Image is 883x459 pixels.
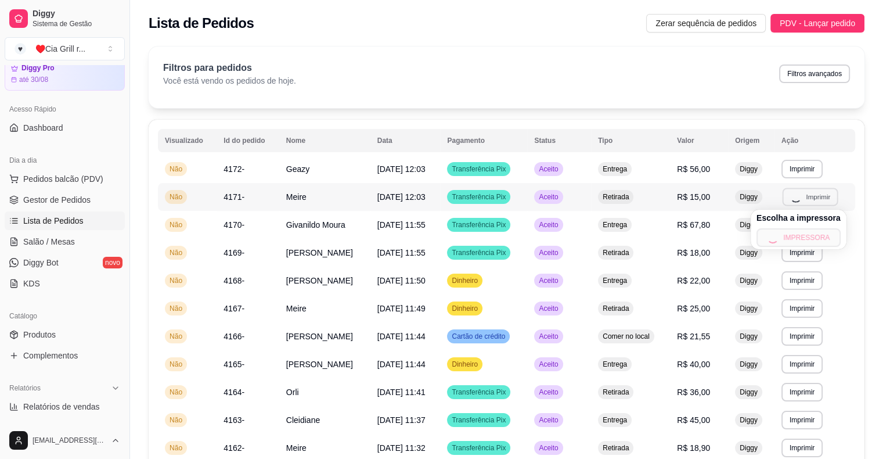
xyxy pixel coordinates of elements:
[33,436,106,445] span: [EMAIL_ADDRESS][DOMAIN_NAME]
[377,304,426,313] span: [DATE] 11:49
[286,415,320,425] span: Cleidiane
[756,212,841,224] h4: Escolha a impressora
[781,383,823,401] button: Imprimir
[536,220,560,229] span: Aceito
[377,388,426,397] span: [DATE] 11:41
[23,401,100,413] span: Relatórios de vendas
[224,360,244,369] span: 4165-
[23,257,59,268] span: Diggy Bot
[23,194,91,206] span: Gestor de Pedidos
[449,415,508,425] span: Transferência Pix
[286,248,353,257] span: [PERSON_NAME]
[167,220,185,229] span: Não
[35,43,85,55] div: ♥️Cia Grill r ...
[224,415,244,425] span: 4163-
[23,278,40,289] span: KDS
[677,443,710,453] span: R$ 18,90
[677,276,710,285] span: R$ 22,00
[163,61,296,75] p: Filtros para pedidos
[677,304,710,313] span: R$ 25,00
[286,388,299,397] span: Orli
[286,276,353,285] span: [PERSON_NAME]
[286,360,353,369] span: [PERSON_NAME]
[737,415,760,425] span: Diggy
[19,75,48,84] article: até 30/08
[677,332,710,341] span: R$ 21,55
[600,443,631,453] span: Retirada
[33,19,120,28] span: Sistema de Gestão
[600,360,629,369] span: Entrega
[677,192,710,202] span: R$ 15,00
[677,248,710,257] span: R$ 18,00
[781,327,823,346] button: Imprimir
[737,276,760,285] span: Diggy
[449,443,508,453] span: Transferência Pix
[5,151,125,170] div: Dia a dia
[23,215,84,227] span: Lista de Pedidos
[286,443,307,453] span: Meire
[224,388,244,397] span: 4164-
[15,43,26,55] span: ♥
[440,129,527,152] th: Pagamento
[5,37,125,60] button: Select a team
[167,415,185,425] span: Não
[670,129,728,152] th: Valor
[536,443,560,453] span: Aceito
[286,164,309,174] span: Geazy
[600,304,631,313] span: Retirada
[449,164,508,174] span: Transferência Pix
[224,220,244,229] span: 4170-
[377,443,426,453] span: [DATE] 11:32
[286,220,345,229] span: Givanildo Moura
[377,415,426,425] span: [DATE] 11:37
[781,243,823,262] button: Imprimir
[377,220,426,229] span: [DATE] 11:55
[224,248,244,257] span: 4169-
[449,248,508,257] span: Transferência Pix
[737,388,760,397] span: Diggy
[224,192,244,202] span: 4171-
[737,304,760,313] span: Diggy
[600,332,652,341] span: Comer no local
[370,129,441,152] th: Data
[737,248,760,257] span: Diggy
[377,192,426,202] span: [DATE] 12:03
[536,360,560,369] span: Aceito
[5,307,125,325] div: Catálogo
[449,220,508,229] span: Transferência Pix
[167,304,185,313] span: Não
[536,415,560,425] span: Aceito
[527,129,591,152] th: Status
[167,443,185,453] span: Não
[536,388,560,397] span: Aceito
[449,388,508,397] span: Transferência Pix
[737,220,760,229] span: Diggy
[449,304,480,313] span: Dinheiro
[149,14,254,33] h2: Lista de Pedidos
[536,276,560,285] span: Aceito
[224,332,244,341] span: 4166-
[737,192,760,202] span: Diggy
[591,129,670,152] th: Tipo
[677,388,710,397] span: R$ 36,00
[536,248,560,257] span: Aceito
[536,164,560,174] span: Aceito
[449,360,480,369] span: Dinheiro
[781,411,823,429] button: Imprimir
[224,164,244,174] span: 4172-
[781,439,823,457] button: Imprimir
[167,192,185,202] span: Não
[224,276,244,285] span: 4168-
[536,192,560,202] span: Aceito
[781,355,823,374] button: Imprimir
[600,192,631,202] span: Retirada
[33,9,120,19] span: Diggy
[600,164,629,174] span: Entrega
[677,415,710,425] span: R$ 45,00
[781,271,823,290] button: Imprimir
[286,304,307,313] span: Meire
[23,236,75,248] span: Salão / Mesas
[536,332,560,341] span: Aceito
[167,248,185,257] span: Não
[167,332,185,341] span: Não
